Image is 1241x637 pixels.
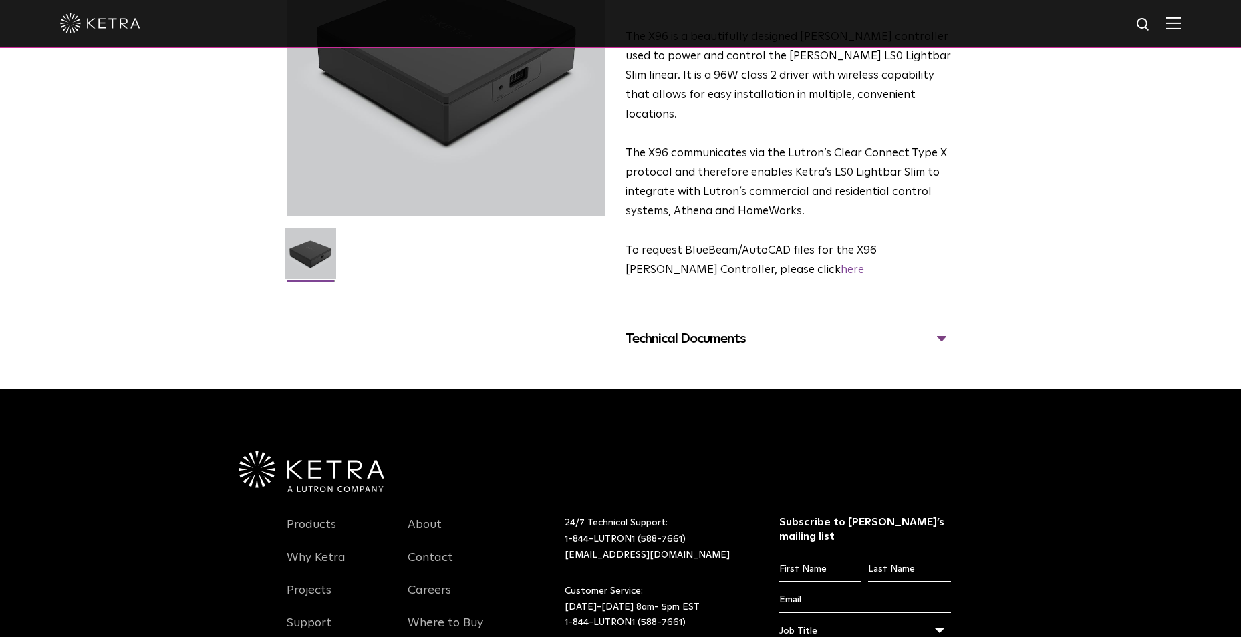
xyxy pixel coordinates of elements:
[868,557,950,582] input: Last Name
[565,618,686,627] a: 1-844-LUTRON1 (588-7661)
[287,517,336,548] a: Products
[565,550,730,560] a: [EMAIL_ADDRESS][DOMAIN_NAME]
[565,534,686,544] a: 1-844-LUTRON1 (588-7661)
[626,245,877,276] span: ​To request BlueBeam/AutoCAD files for the X96 [PERSON_NAME] Controller, please click
[626,31,951,120] span: The X96 is a beautifully designed [PERSON_NAME] controller used to power and control the [PERSON_...
[285,228,336,289] img: X96-Controller-2021-Web-Square
[626,148,947,217] span: The X96 communicates via the Lutron’s Clear Connect Type X protocol and therefore enables Ketra’s...
[287,583,331,614] a: Projects
[60,13,140,33] img: ketra-logo-2019-white
[408,517,442,548] a: About
[239,451,384,493] img: Ketra-aLutronCo_White_RGB
[1166,17,1181,29] img: Hamburger%20Nav.svg
[779,588,951,613] input: Email
[779,515,951,544] h3: Subscribe to [PERSON_NAME]’s mailing list
[626,328,951,349] div: Technical Documents
[841,264,864,276] a: here
[1135,17,1152,33] img: search icon
[408,583,451,614] a: Careers
[565,584,746,631] p: Customer Service: [DATE]-[DATE] 8am- 5pm EST
[565,515,746,563] p: 24/7 Technical Support:
[779,557,861,582] input: First Name
[287,550,346,581] a: Why Ketra
[408,550,453,581] a: Contact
